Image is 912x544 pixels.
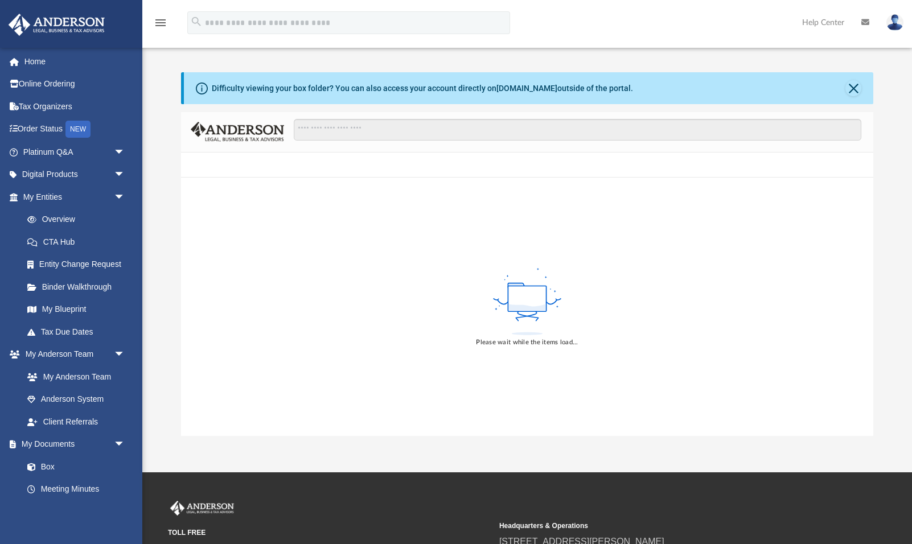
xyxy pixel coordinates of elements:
a: Digital Productsarrow_drop_down [8,163,142,186]
a: Overview [16,208,142,231]
a: Tax Organizers [8,95,142,118]
a: Client Referrals [16,410,137,433]
a: Platinum Q&Aarrow_drop_down [8,141,142,163]
img: Anderson Advisors Platinum Portal [168,501,236,516]
span: arrow_drop_down [114,186,137,209]
button: Close [845,80,861,96]
a: My Blueprint [16,298,137,321]
i: menu [154,16,167,30]
a: Anderson System [16,388,137,411]
a: My Documentsarrow_drop_down [8,433,137,456]
div: Please wait while the items load... [476,337,578,348]
i: search [190,15,203,28]
a: My Entitiesarrow_drop_down [8,186,142,208]
a: Online Ordering [8,73,142,96]
img: Anderson Advisors Platinum Portal [5,14,108,36]
small: Headquarters & Operations [499,521,823,531]
div: NEW [65,121,91,138]
a: Forms Library [16,500,131,523]
a: Box [16,455,131,478]
img: User Pic [886,14,903,31]
span: arrow_drop_down [114,343,137,366]
small: TOLL FREE [168,527,491,538]
a: Home [8,50,142,73]
span: arrow_drop_down [114,141,137,164]
div: Difficulty viewing your box folder? You can also access your account directly on outside of the p... [212,83,633,94]
a: Binder Walkthrough [16,275,142,298]
input: Search files and folders [294,119,861,141]
a: Meeting Minutes [16,478,137,501]
a: Entity Change Request [16,253,142,276]
a: My Anderson Teamarrow_drop_down [8,343,137,366]
a: menu [154,22,167,30]
a: Order StatusNEW [8,118,142,141]
a: Tax Due Dates [16,320,142,343]
a: [DOMAIN_NAME] [496,84,557,93]
a: My Anderson Team [16,365,131,388]
span: arrow_drop_down [114,433,137,456]
a: CTA Hub [16,230,142,253]
span: arrow_drop_down [114,163,137,187]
